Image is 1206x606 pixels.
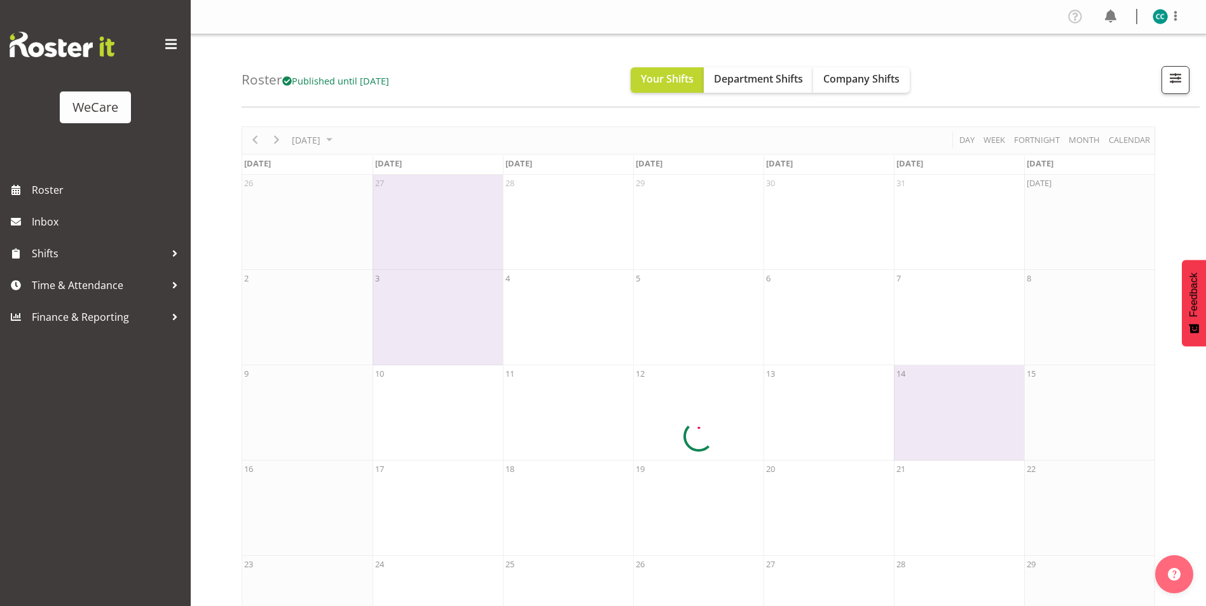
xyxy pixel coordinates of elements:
span: Shifts [32,244,165,263]
button: Company Shifts [813,67,910,93]
button: Your Shifts [631,67,704,93]
span: Your Shifts [641,72,694,86]
h4: Roster [242,72,389,87]
span: Department Shifts [714,72,803,86]
span: Time & Attendance [32,276,165,295]
span: Feedback [1188,273,1200,317]
span: Finance & Reporting [32,307,165,327]
div: WeCare [72,98,118,117]
button: Feedback - Show survey [1182,260,1206,346]
button: Department Shifts [704,67,813,93]
span: Company Shifts [823,72,900,86]
img: charlotte-courtney11007.jpg [1153,9,1168,24]
span: Published until [DATE] [282,74,389,87]
span: Inbox [32,212,184,231]
img: Rosterit website logo [10,32,114,57]
img: help-xxl-2.png [1168,568,1181,581]
span: Roster [32,180,184,199]
button: Filter Shifts [1161,66,1189,94]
